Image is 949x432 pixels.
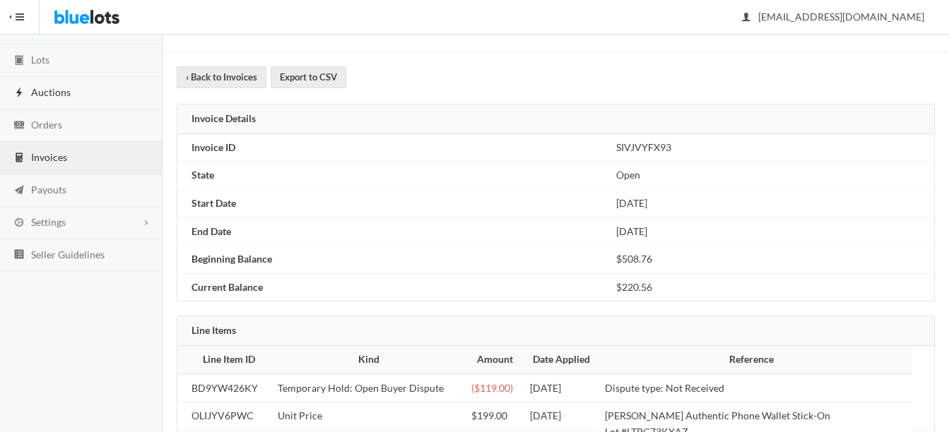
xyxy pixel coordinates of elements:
b: State [191,169,214,181]
td: $508.76 [611,246,934,274]
b: Beginning Balance [191,253,272,265]
td: OLIJYV6PWC [177,402,272,431]
a: ‹ Back to Invoices [177,66,266,88]
span: Orders [31,119,62,131]
th: Line Item ID [177,346,272,374]
th: Reference [599,346,913,374]
ion-icon: list box [12,248,26,262]
span: Payouts [31,184,66,196]
b: Invoice ID [191,141,235,153]
b: Current Balance [191,281,263,293]
td: [DATE] [611,217,934,246]
ion-icon: clipboard [12,54,26,68]
ion-icon: paper plane [12,184,26,198]
td: Unit Price [272,402,466,431]
td: [DATE] [524,374,599,402]
td: SIVJVYFX93 [611,134,934,162]
b: End Date [191,225,231,237]
span: ($119.00) [471,382,513,394]
span: Auctions [31,86,71,98]
td: [DATE] [611,190,934,218]
span: [EMAIL_ADDRESS][DOMAIN_NAME] [743,11,924,23]
b: Start Date [191,197,236,209]
td: $199.00 [466,402,524,431]
ion-icon: flash [12,87,26,100]
th: Date Applied [524,346,599,374]
th: Amount [466,346,524,374]
ion-icon: speedometer [12,22,26,35]
ion-icon: cog [12,217,26,230]
ion-icon: person [739,11,753,25]
span: Invoices [31,151,67,163]
span: Settings [31,216,66,228]
td: Temporary Hold: Open Buyer Dispute [272,374,466,402]
div: Invoice Details [177,104,934,134]
div: Line Items [177,316,934,346]
td: Open [611,162,934,190]
ion-icon: cash [12,119,26,133]
td: [DATE] [524,402,599,431]
td: Dispute type: Not Received [599,374,913,402]
ion-icon: calculator [12,152,26,165]
th: Kind [272,346,466,374]
td: $220.56 [611,273,934,301]
span: Seller Guidelines [31,248,105,260]
span: Lots [31,54,49,66]
td: BD9YW426KY [177,374,272,402]
a: Export to CSV [271,66,346,88]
